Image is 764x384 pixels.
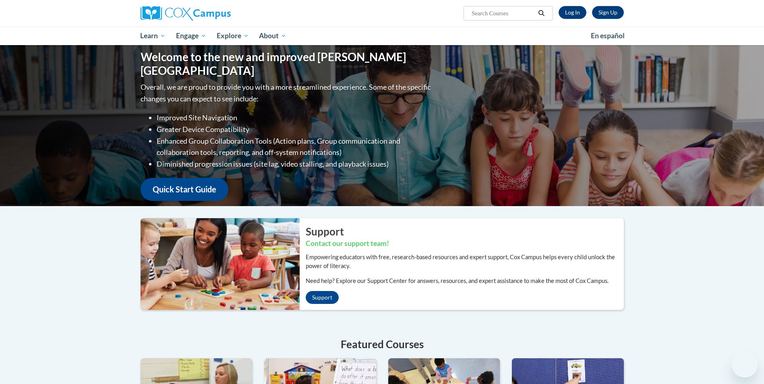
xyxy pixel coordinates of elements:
[586,27,630,44] a: En español
[306,239,624,249] h3: Contact our support team!
[157,158,433,170] li: Diminished progression issues (site lag, video stalling, and playback issues)
[141,81,433,105] p: Overall, we are proud to provide you with a more streamlined experience. Some of the specific cha...
[592,6,624,19] a: Register
[140,31,166,41] span: Learn
[217,31,249,41] span: Explore
[141,337,624,352] h4: Featured Courses
[141,6,231,21] img: Cox Campus
[306,277,624,285] p: Need help? Explore our Support Center for answers, resources, and expert assistance to make the m...
[535,8,547,18] button: Search
[211,27,254,45] a: Explore
[306,291,339,304] a: Support
[157,135,433,159] li: Enhanced Group Collaboration Tools (Action plans, Group communication and collaboration tools, re...
[157,112,433,124] li: Improved Site Navigation
[259,31,286,41] span: About
[306,253,624,270] p: Empowering educators with free, research-based resources and expert support, Cox Campus helps eve...
[591,31,625,40] span: En español
[471,8,535,18] input: Search Courses
[135,218,300,310] img: ...
[559,6,586,19] a: Log In
[141,50,433,77] h1: Welcome to the new and improved [PERSON_NAME][GEOGRAPHIC_DATA]
[171,27,211,45] a: Engage
[732,352,758,378] iframe: Button to launch messaging window
[254,27,292,45] a: About
[176,31,206,41] span: Engage
[306,224,624,239] h2: Support
[141,6,294,21] a: Cox Campus
[141,178,228,201] a: Quick Start Guide
[128,27,636,45] div: Main menu
[157,124,433,135] li: Greater Device Compatibility
[135,27,171,45] a: Learn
